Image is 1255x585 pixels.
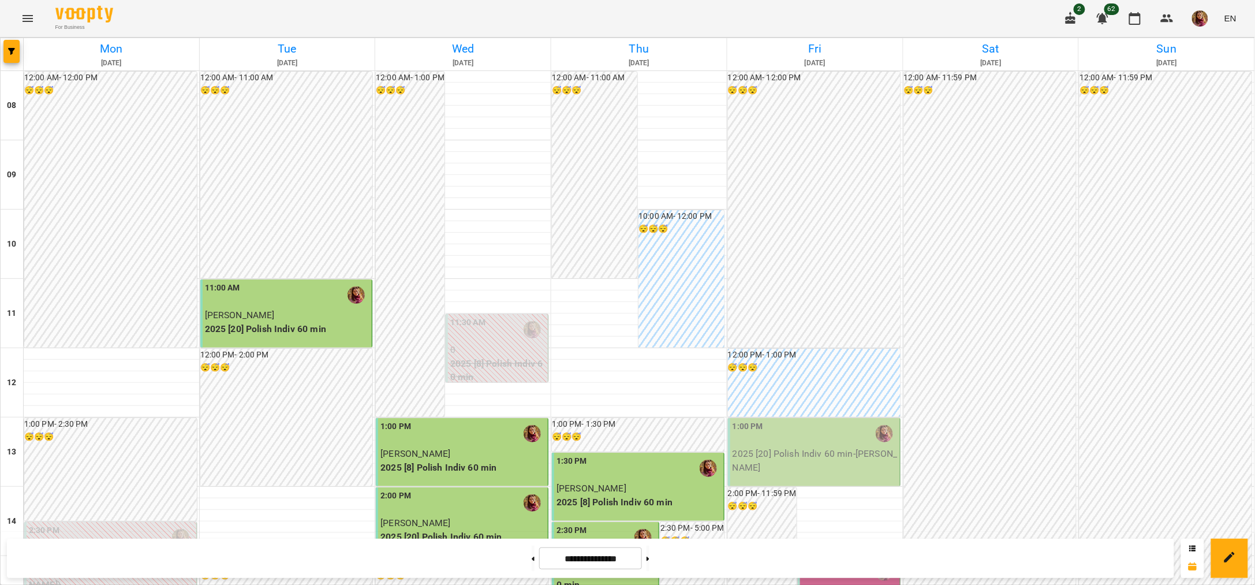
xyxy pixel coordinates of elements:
[904,84,1077,97] h6: 😴😴😴
[200,84,373,97] h6: 😴😴😴
[556,495,722,509] p: 2025 [8] Polish Indiv 60 min
[55,6,113,23] img: Voopty Logo
[552,431,724,444] h6: 😴😴😴
[1192,10,1208,27] img: 4fb94bb6ae1e002b961ceeb1b4285021.JPG
[7,307,16,320] h6: 11
[450,343,546,357] p: 0
[876,425,893,442] img: Петрук Дар'я (п)
[729,40,901,58] h6: Fri
[552,418,724,431] h6: 1:00 PM - 1:30 PM
[524,494,541,512] img: Петрук Дар'я (п)
[733,420,763,433] label: 1:00 PM
[634,529,652,546] img: Петрук Дар'я (п)
[24,72,197,84] h6: 12:00 AM - 12:00 PM
[450,357,546,384] p: 2025 [8] Polish Indiv 60 min
[450,316,485,329] label: 11:30 AM
[205,310,275,321] span: [PERSON_NAME]
[728,362,901,374] h6: 😴😴😴
[24,431,197,444] h6: 😴😴😴
[376,84,445,97] h6: 😴😴😴
[380,448,450,459] span: [PERSON_NAME]
[905,40,1077,58] h6: Sat
[380,517,450,528] span: [PERSON_NAME]
[29,524,59,537] label: 2:30 PM
[55,24,113,31] span: For Business
[348,286,365,304] img: Петрук Дар'я (п)
[14,5,42,32] button: Menu
[905,58,1077,69] h6: [DATE]
[733,447,898,474] p: 2025 [20] Polish Indiv 60 min - [PERSON_NAME]
[524,425,541,442] img: Петрук Дар'я (п)
[552,84,637,97] h6: 😴😴😴
[200,362,373,374] h6: 😴😴😴
[1220,8,1241,29] button: EN
[7,515,16,528] h6: 14
[7,169,16,181] h6: 09
[728,72,901,84] h6: 12:00 AM - 12:00 PM
[380,530,546,544] p: 2025 [20] Polish Indiv 60 min
[376,72,445,84] h6: 12:00 AM - 1:00 PM
[524,321,541,338] img: Петрук Дар'я (п)
[728,84,901,97] h6: 😴😴😴
[380,490,411,502] label: 2:00 PM
[7,238,16,251] h6: 10
[1104,3,1119,15] span: 62
[700,460,717,477] img: Петрук Дар'я (п)
[1081,58,1253,69] h6: [DATE]
[7,377,16,389] h6: 12
[24,84,197,97] h6: 😴😴😴
[638,210,724,223] h6: 10:00 AM - 12:00 PM
[377,58,549,69] h6: [DATE]
[638,223,724,236] h6: 😴😴😴
[553,58,725,69] h6: [DATE]
[205,322,370,336] p: 2025 [20] Polish Indiv 60 min
[205,282,240,295] label: 11:00 AM
[553,40,725,58] h6: Thu
[1080,84,1252,97] h6: 😴😴😴
[380,461,546,475] p: 2025 [8] Polish Indiv 60 min
[728,500,797,513] h6: 😴😴😴
[728,349,901,362] h6: 12:00 PM - 1:00 PM
[556,455,587,468] label: 1:30 PM
[380,420,411,433] label: 1:00 PM
[200,349,373,362] h6: 12:00 PM - 2:00 PM
[1080,72,1252,84] h6: 12:00 AM - 11:59 PM
[172,529,189,546] img: Петрук Дар'я (п)
[904,72,1077,84] h6: 12:00 AM - 11:59 PM
[729,58,901,69] h6: [DATE]
[7,99,16,112] h6: 08
[728,487,797,500] h6: 2:00 PM - 11:59 PM
[201,58,373,69] h6: [DATE]
[556,483,626,494] span: [PERSON_NAME]
[7,446,16,459] h6: 13
[660,522,724,535] h6: 2:30 PM - 5:00 PM
[201,40,373,58] h6: Tue
[1224,12,1237,24] span: EN
[552,72,637,84] h6: 12:00 AM - 11:00 AM
[200,72,373,84] h6: 12:00 AM - 11:00 AM
[556,524,587,537] label: 2:30 PM
[24,418,197,431] h6: 1:00 PM - 2:30 PM
[1074,3,1085,15] span: 2
[377,40,549,58] h6: Wed
[25,40,197,58] h6: Mon
[25,58,197,69] h6: [DATE]
[1081,40,1253,58] h6: Sun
